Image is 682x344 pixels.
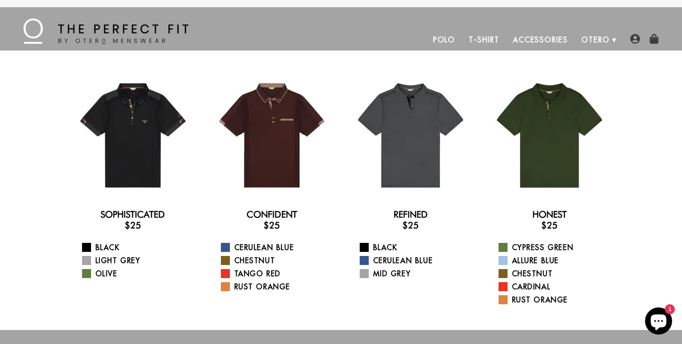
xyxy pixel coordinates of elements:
[532,209,567,220] a: Honest
[499,281,612,292] a: Cardinal
[210,220,334,231] h3: $25
[71,220,195,231] h3: $25
[499,242,612,253] a: Cypress Green
[221,255,334,266] a: Chestnut
[499,268,612,279] a: Chestnut
[101,209,165,220] a: Sophisticated
[360,242,473,253] a: Black
[462,29,506,51] a: T-Shirt
[426,29,462,51] a: Polo
[348,220,473,231] h3: $25
[506,29,575,51] a: Accessories
[221,281,334,292] a: Rust Orange
[394,209,428,220] a: Refined
[649,34,659,44] img: shopping-bag-icon.png
[23,19,188,44] img: The Perfect Fit - by Otero Menswear - Logo
[499,294,612,305] a: Rust Orange
[221,242,334,253] a: Cerulean Blue
[630,34,640,44] img: user-account-icon.png
[487,220,612,231] h3: $25
[82,268,195,279] a: Olive
[575,29,617,51] a: Otero
[360,268,473,279] a: Mid Grey
[360,255,473,266] a: Cerulean Blue
[642,307,675,337] inbox-online-store-chat: Shopify online store chat
[82,242,195,253] a: Black
[221,268,334,279] a: Tango Red
[82,255,195,266] a: Light Grey
[247,209,297,220] a: Confident
[499,255,612,266] a: Allure Blue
